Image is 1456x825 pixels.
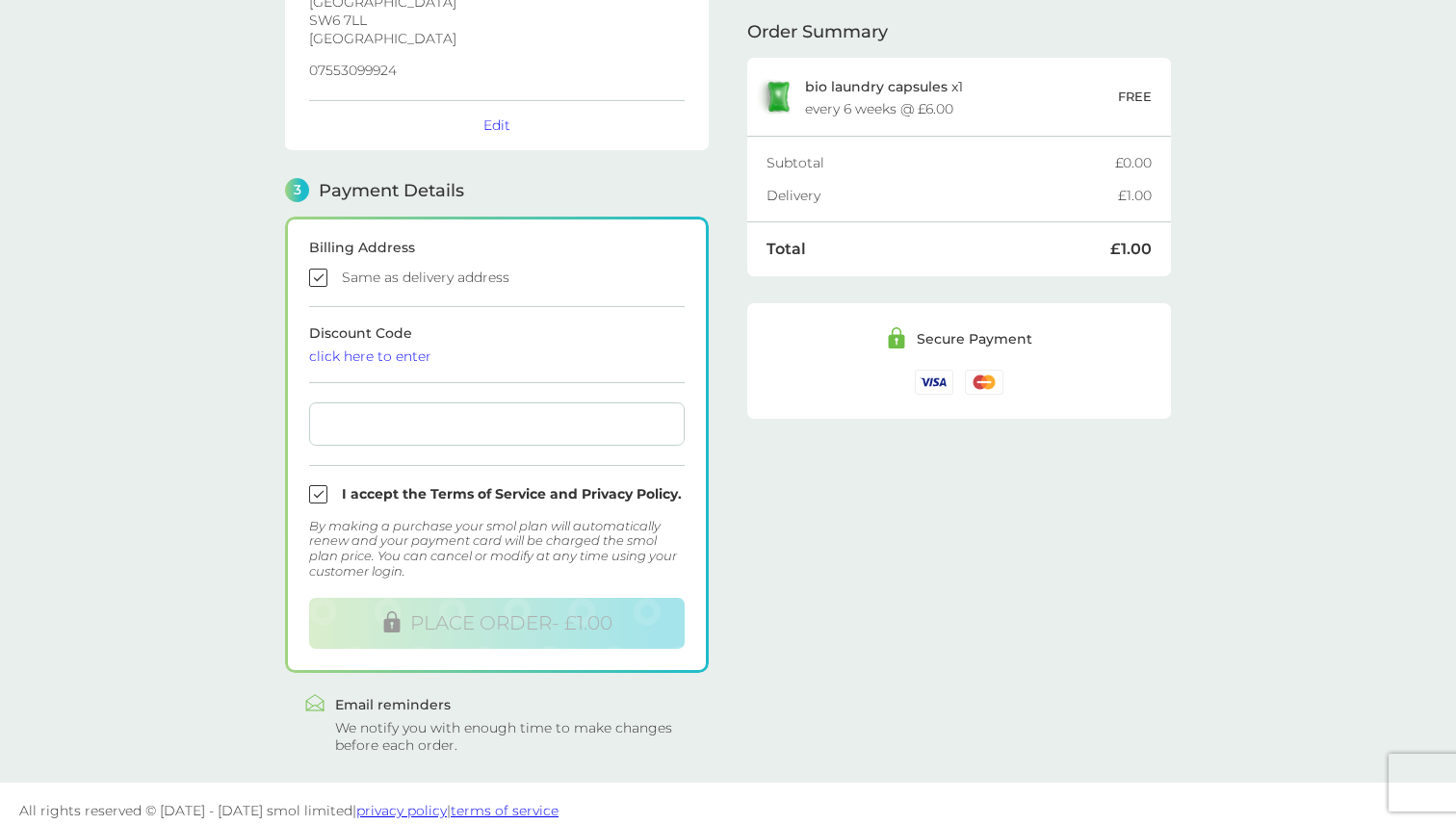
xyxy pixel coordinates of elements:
div: £1.00 [1118,189,1152,202]
span: 3 [285,178,309,202]
div: Delivery [767,189,1118,202]
span: Order Summary [747,23,888,40]
p: x 1 [805,79,963,94]
div: £1.00 [1110,242,1152,257]
span: Payment Details [319,182,464,199]
div: By making a purchase your smol plan will automatically renew and your payment card will be charge... [309,519,685,579]
button: Edit [483,116,510,134]
span: PLACE ORDER - £1.00 [410,611,612,634]
iframe: To enrich screen reader interactions, please activate Accessibility in Grammarly extension settings [317,416,677,432]
div: Total [767,242,1110,257]
span: bio laundry capsules [805,78,948,95]
div: £0.00 [1115,156,1152,169]
div: Billing Address [309,241,685,254]
a: terms of service [451,802,559,819]
p: 07553099924 [309,64,685,77]
div: Email reminders [335,698,689,711]
button: PLACE ORDER- £1.00 [309,598,685,649]
div: We notify you with enough time to make changes before each order. [335,719,689,754]
img: /assets/icons/cards/visa.svg [915,370,953,394]
div: Subtotal [767,156,1115,169]
a: privacy policy [356,802,447,819]
p: SW6 7LL [309,13,685,27]
p: FREE [1118,87,1152,107]
div: click here to enter [309,349,685,363]
span: Discount Code [309,324,685,363]
p: [GEOGRAPHIC_DATA] [309,32,685,45]
div: every 6 weeks @ £6.00 [805,102,953,116]
img: /assets/icons/cards/mastercard.svg [965,370,1003,394]
div: Secure Payment [917,332,1032,346]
